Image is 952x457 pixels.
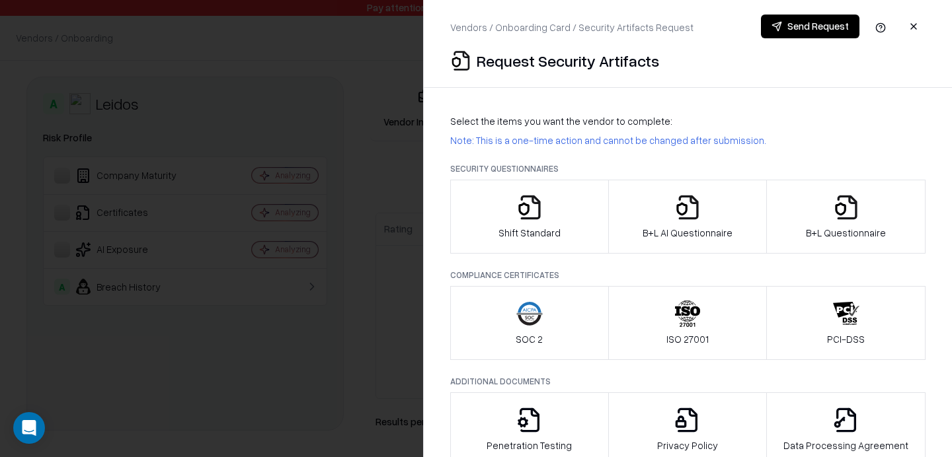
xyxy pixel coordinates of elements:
[450,180,609,254] button: Shift Standard
[766,180,926,254] button: B+L Questionnaire
[487,439,572,452] p: Penetration Testing
[450,133,926,147] p: Note: This is a one-time action and cannot be changed after submission.
[766,286,926,360] button: PCI-DSS
[450,376,926,387] p: Additional Documents
[657,439,718,452] p: Privacy Policy
[827,332,865,346] p: PCI-DSS
[450,114,926,128] p: Select the items you want the vendor to complete:
[806,226,886,240] p: B+L Questionnaire
[498,226,561,240] p: Shift Standard
[477,50,659,71] p: Request Security Artifacts
[450,269,926,281] p: Compliance Certificates
[450,20,694,34] p: Vendors / Onboarding Card / Security Artifacts Request
[761,15,859,38] button: Send Request
[783,439,908,452] p: Data Processing Agreement
[608,180,768,254] button: B+L AI Questionnaire
[450,286,609,360] button: SOC 2
[450,163,926,174] p: Security Questionnaires
[608,286,768,360] button: ISO 27001
[643,226,733,240] p: B+L AI Questionnaire
[516,332,543,346] p: SOC 2
[666,332,709,346] p: ISO 27001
